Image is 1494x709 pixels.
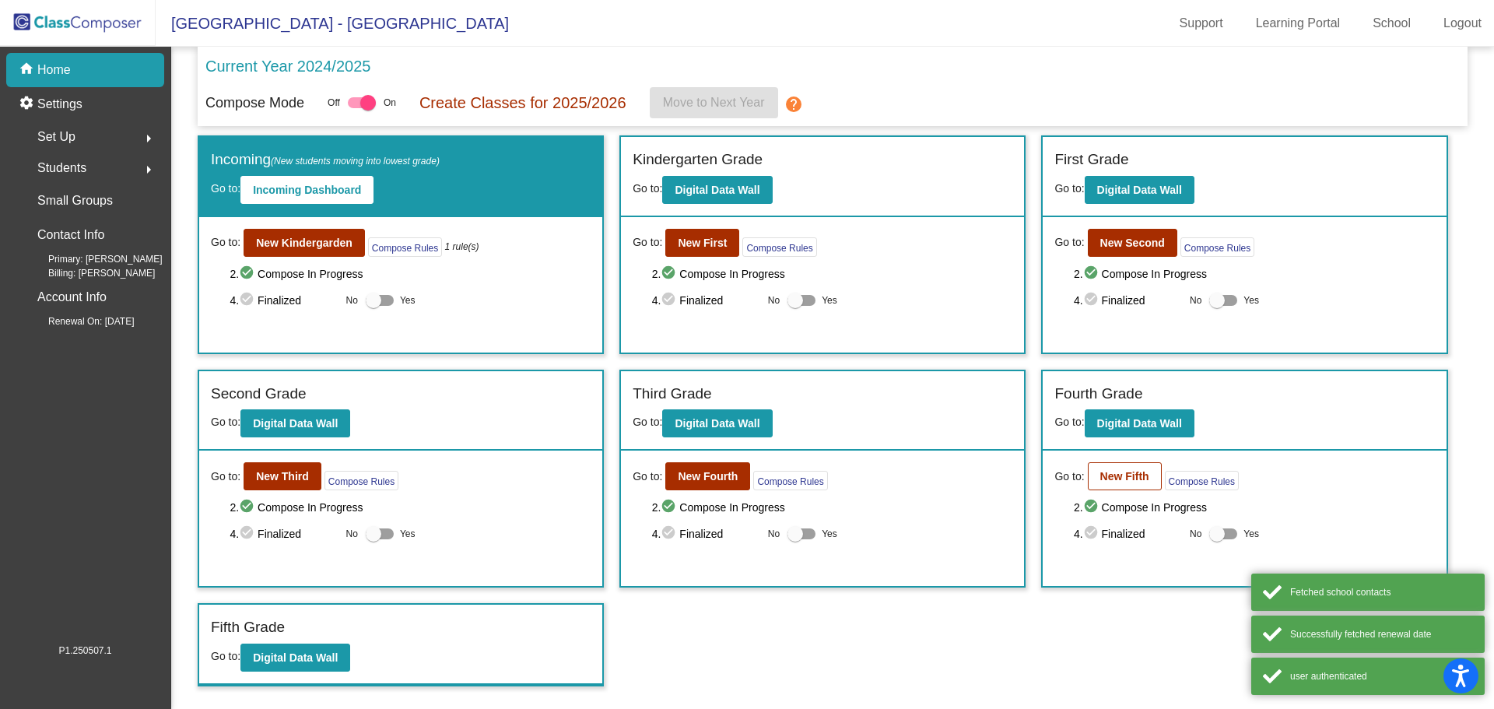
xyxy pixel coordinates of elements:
span: Yes [1243,291,1259,310]
mat-icon: check_circle [1083,265,1102,283]
label: First Grade [1054,149,1128,171]
button: Incoming Dashboard [240,176,373,204]
mat-icon: check_circle [1083,498,1102,517]
span: (New students moving into lowest grade) [271,156,440,167]
p: Current Year 2024/2025 [205,54,370,78]
span: No [1190,293,1201,307]
span: Go to: [633,469,662,485]
span: 2. Compose In Progress [1074,265,1435,283]
div: Fetched school contacts [1290,585,1473,599]
a: Logout [1431,11,1494,36]
i: 1 rule(s) [445,240,479,254]
button: New Fourth [665,462,750,490]
label: Second Grade [211,383,307,405]
b: New Kindergarden [256,237,352,249]
span: Go to: [633,182,662,195]
mat-icon: check_circle [239,525,258,543]
span: 4. Finalized [1074,291,1182,310]
mat-icon: settings [19,95,37,114]
span: Yes [400,525,416,543]
p: Home [37,61,71,79]
span: Set Up [37,126,75,148]
span: 4. Finalized [230,291,338,310]
button: Digital Data Wall [240,409,350,437]
label: Kindergarten Grade [633,149,763,171]
mat-icon: arrow_right [139,160,158,179]
mat-icon: check_circle [661,265,679,283]
label: Fifth Grade [211,616,285,639]
button: New Fifth [1088,462,1162,490]
button: New Third [244,462,321,490]
mat-icon: check_circle [239,498,258,517]
span: Go to: [211,469,240,485]
span: 4. Finalized [230,525,338,543]
span: 4. Finalized [1074,525,1182,543]
span: Go to: [211,182,240,195]
b: New Third [256,470,309,483]
span: Off [328,96,340,110]
button: Digital Data Wall [1085,409,1194,437]
span: 2. Compose In Progress [230,265,591,283]
button: Compose Rules [368,237,442,257]
span: 4. Finalized [652,525,760,543]
button: New Kindergarden [244,229,365,257]
span: Renewal On: [DATE] [23,314,134,328]
mat-icon: check_circle [1083,525,1102,543]
b: Digital Data Wall [1097,417,1182,430]
a: Support [1167,11,1236,36]
b: New Fifth [1100,470,1149,483]
p: Small Groups [37,190,113,212]
b: Digital Data Wall [675,184,759,196]
span: Go to: [1054,469,1084,485]
mat-icon: check_circle [661,291,679,310]
a: School [1360,11,1423,36]
b: Digital Data Wall [1097,184,1182,196]
label: Fourth Grade [1054,383,1142,405]
p: Compose Mode [205,93,304,114]
mat-icon: check_circle [239,265,258,283]
span: Students [37,157,86,179]
b: New First [678,237,727,249]
span: Go to: [1054,182,1084,195]
span: 2. Compose In Progress [652,498,1013,517]
b: Digital Data Wall [253,651,338,664]
mat-icon: check_circle [239,291,258,310]
button: Compose Rules [324,471,398,490]
b: Incoming Dashboard [253,184,361,196]
b: New Fourth [678,470,738,483]
p: Create Classes for 2025/2026 [419,91,626,114]
button: Digital Data Wall [240,644,350,672]
mat-icon: home [19,61,37,79]
b: New Second [1100,237,1165,249]
div: Successfully fetched renewal date [1290,627,1473,641]
a: Learning Portal [1243,11,1353,36]
button: Digital Data Wall [662,409,772,437]
span: Move to Next Year [663,96,765,109]
span: No [768,293,780,307]
span: Yes [400,291,416,310]
span: 2. Compose In Progress [230,498,591,517]
button: Compose Rules [753,471,827,490]
span: Yes [822,291,837,310]
span: 4. Finalized [652,291,760,310]
span: Go to: [633,416,662,428]
span: No [346,527,358,541]
p: Settings [37,95,82,114]
mat-icon: help [784,95,803,114]
div: user authenticated [1290,669,1473,683]
b: Digital Data Wall [253,417,338,430]
button: Compose Rules [1165,471,1239,490]
button: Digital Data Wall [1085,176,1194,204]
mat-icon: check_circle [661,498,679,517]
button: Compose Rules [742,237,816,257]
span: [GEOGRAPHIC_DATA] - [GEOGRAPHIC_DATA] [156,11,509,36]
button: Digital Data Wall [662,176,772,204]
span: Yes [822,525,837,543]
p: Account Info [37,286,107,308]
button: Move to Next Year [650,87,778,118]
span: Yes [1243,525,1259,543]
button: New Second [1088,229,1177,257]
span: Go to: [211,416,240,428]
mat-icon: arrow_right [139,129,158,148]
p: Contact Info [37,224,104,246]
